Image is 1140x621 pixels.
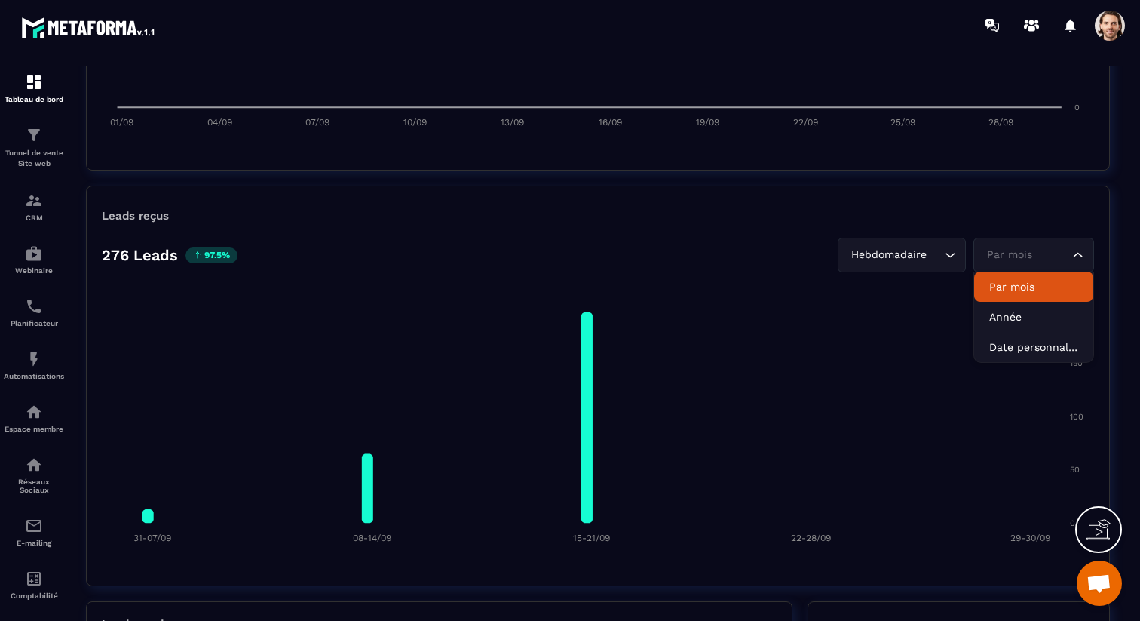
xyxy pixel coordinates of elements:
[25,126,43,144] img: formation
[305,117,329,128] tspan: 07/09
[838,238,966,272] div: Search for option
[793,117,818,128] tspan: 22/09
[4,592,64,600] p: Comptabilité
[102,209,169,223] p: Leads reçus
[4,339,64,392] a: automationsautomationsAutomatisations
[847,247,930,263] span: Hebdomadaire
[25,456,43,474] img: social-network
[791,533,831,543] tspan: 22-28/09
[4,392,64,444] a: automationsautomationsEspace membre
[4,372,64,380] p: Automatisations
[25,244,43,263] img: automations
[4,115,64,180] a: formationformationTunnel de vente Site web
[1070,412,1083,422] tspan: 100
[133,533,171,543] tspan: 31-07/09
[4,180,64,233] a: formationformationCRM
[4,478,64,494] p: Réseaux Sociaux
[988,117,1013,128] tspan: 28/09
[4,266,64,275] p: Webinaire
[983,247,1069,263] input: Search for option
[25,73,43,91] img: formation
[989,309,1078,324] p: Année
[1010,533,1050,543] tspan: 29-30/09
[25,403,43,421] img: automations
[1077,561,1122,606] div: Ouvrir le chat
[4,148,64,169] p: Tunnel de vente Site web
[599,117,622,128] tspan: 16/09
[696,117,719,128] tspan: 19/09
[1070,518,1075,528] tspan: 0
[989,340,1078,355] p: Date personnalisée
[930,247,941,263] input: Search for option
[1070,465,1080,475] tspan: 50
[1074,103,1080,112] tspan: 0
[185,247,237,263] p: 97.5%
[102,246,178,264] p: 276 Leads
[25,297,43,315] img: scheduler
[4,62,64,115] a: formationformationTableau de bord
[989,279,1078,294] p: Par mois
[25,570,43,588] img: accountant
[4,286,64,339] a: schedulerschedulerPlanificateur
[501,117,524,128] tspan: 13/09
[4,425,64,433] p: Espace membre
[403,117,427,128] tspan: 10/09
[4,95,64,103] p: Tableau de bord
[21,14,157,41] img: logo
[207,117,232,128] tspan: 04/09
[1070,358,1083,368] tspan: 150
[4,319,64,327] p: Planificateur
[4,233,64,286] a: automationsautomationsWebinaire
[4,558,64,611] a: accountantaccountantComptabilité
[4,444,64,506] a: social-networksocial-networkRéseaux Sociaux
[973,238,1094,272] div: Search for option
[4,539,64,547] p: E-mailing
[4,506,64,558] a: emailemailE-mailing
[573,533,610,543] tspan: 15-21/09
[25,192,43,210] img: formation
[4,214,64,222] p: CRM
[25,350,43,368] img: automations
[110,117,133,128] tspan: 01/09
[890,117,915,128] tspan: 25/09
[353,533,391,543] tspan: 08-14/09
[25,517,43,535] img: email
